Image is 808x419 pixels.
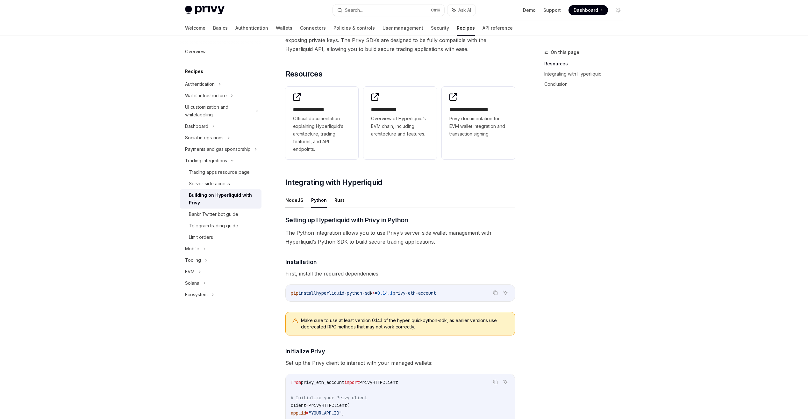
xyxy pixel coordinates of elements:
[483,20,513,36] a: API reference
[442,87,515,159] a: **** **** **** *****Privy documentation for EVM wallet integration and transaction signing.
[301,317,508,330] span: Make sure to use at least version 0.14.1 of the hyperliquid-python-sdk, as earlier versions use d...
[383,20,423,36] a: User management
[180,178,261,189] a: Server-side access
[185,256,201,264] div: Tooling
[180,166,261,178] a: Trading apps resource page
[185,134,224,142] div: Social integrations
[291,410,306,416] span: app_id
[568,5,608,15] a: Dashboard
[276,20,292,36] a: Wallets
[333,20,375,36] a: Policies & controls
[291,379,301,385] span: from
[285,228,515,246] span: The Python integration allows you to use Privy’s server-side wallet management with Hyperliquid’s...
[285,358,515,367] span: Set up the Privy client to interact with your managed wallets:
[291,395,367,401] span: # Initialize your Privy client
[300,20,326,36] a: Connectors
[316,290,370,296] span: hyperliquid-python-sd
[189,233,213,241] div: Limit orders
[543,7,561,13] a: Support
[235,20,268,36] a: Authentication
[189,180,230,187] div: Server-side access
[431,8,440,13] span: Ctrl K
[180,232,261,243] a: Limit orders
[360,379,398,385] span: PrivyHTTPClient
[285,193,304,208] button: NodeJS
[375,290,377,296] span: =
[293,115,351,153] span: Official documentation explaining Hyperliquid’s architecture, trading features, and API endpoints.
[501,378,510,386] button: Ask AI
[180,220,261,232] a: Telegram trading guide
[285,269,515,278] span: First, install the required dependencies:
[393,290,436,296] span: privy-eth-account
[491,289,499,297] button: Copy the contents from the code block
[309,402,349,408] span: PrivyHTTPClient(
[551,48,579,56] span: On this page
[185,279,199,287] div: Solana
[185,268,195,276] div: EVM
[523,7,536,13] a: Demo
[363,87,437,159] a: **** **** ***Overview of Hyperliquid’s EVM chain, including architecture and features.
[285,347,325,356] span: Initialize Privy
[180,189,261,209] a: Building on Hyperliquid with Privy
[285,18,515,54] span: This guide will walk you through setting up trading on Hyperliquid using Privy’s EVM wallets, foc...
[371,115,429,138] span: Overview of Hyperliquid’s EVM chain, including architecture and features.
[298,290,316,296] span: install
[501,289,510,297] button: Ask AI
[180,46,261,57] a: Overview
[377,290,393,296] span: 0.14.1
[574,7,598,13] span: Dashboard
[491,378,499,386] button: Copy the contents from the code block
[544,69,628,79] a: Integrating with Hyperliquid
[189,191,258,207] div: Building on Hyperliquid with Privy
[185,122,208,130] div: Dashboard
[431,20,449,36] a: Security
[189,168,250,176] div: Trading apps resource page
[185,103,252,119] div: UI customization and whitelabeling
[189,210,238,218] div: Bankr Twitter bot guide
[613,5,623,15] button: Toggle dark mode
[344,379,360,385] span: import
[291,290,298,296] span: pip
[185,92,227,99] div: Wallet infrastructure
[449,115,507,138] span: Privy documentation for EVM wallet integration and transaction signing.
[185,145,251,153] div: Payments and gas sponsorship
[291,402,306,408] span: client
[185,80,215,88] div: Authentication
[301,379,344,385] span: privy_eth_account
[185,6,225,15] img: light logo
[213,20,228,36] a: Basics
[458,7,471,13] span: Ask AI
[309,410,342,416] span: "YOUR_APP_ID"
[189,222,238,230] div: Telegram trading guide
[306,402,309,408] span: =
[285,177,383,187] span: Integrating with Hyperliquid
[342,410,344,416] span: ,
[306,410,309,416] span: =
[292,318,298,324] svg: Warning
[185,20,205,36] a: Welcome
[285,216,408,224] span: Setting up Hyperliquid with Privy in Python
[447,4,476,16] button: Ask AI
[372,290,375,296] span: >
[457,20,475,36] a: Recipes
[285,87,359,159] a: **** **** **** *Official documentation explaining Hyperliquid’s architecture, trading features, a...
[333,4,444,16] button: Search...CtrlK
[185,291,208,298] div: Ecosystem
[285,69,323,79] span: Resources
[185,245,199,253] div: Mobile
[180,209,261,220] a: Bankr Twitter bot guide
[334,193,344,208] button: Rust
[544,79,628,89] a: Conclusion
[544,59,628,69] a: Resources
[370,290,372,296] span: k
[285,258,317,266] span: Installation
[185,157,227,165] div: Trading integrations
[185,68,203,75] h5: Recipes
[345,6,363,14] div: Search...
[185,48,205,55] div: Overview
[311,193,327,208] button: Python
